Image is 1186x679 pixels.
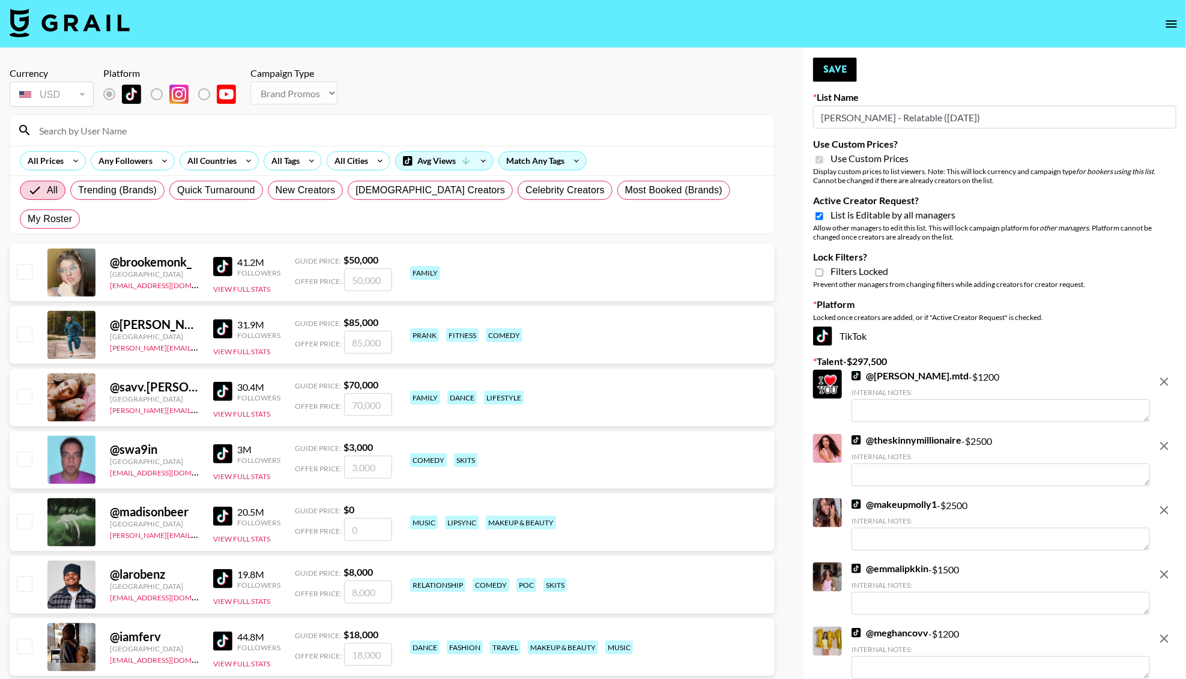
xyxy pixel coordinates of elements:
a: [EMAIL_ADDRESS][DOMAIN_NAME] [110,653,231,665]
div: Locked once creators are added, or if "Active Creator Request" is checked. [813,313,1176,322]
div: [GEOGRAPHIC_DATA] [110,519,199,528]
div: poc [516,578,536,592]
input: 85,000 [344,331,392,354]
div: - $ 2500 [852,434,1150,486]
div: family [410,266,440,280]
div: skits [454,453,477,467]
span: Quick Turnaround [177,183,255,198]
div: Prevent other managers from changing filters while adding creators for creator request. [813,280,1176,289]
div: Currency is locked to USD [10,79,94,109]
div: Currency [10,67,94,79]
div: dance [447,391,477,405]
div: @ larobenz [110,567,199,582]
span: Use Custom Prices [831,152,909,164]
span: List is Editable by all managers [831,209,955,221]
div: All Countries [180,152,239,170]
div: Followers [237,331,280,340]
div: music [605,641,633,654]
div: lifestyle [484,391,524,405]
img: TikTok [852,628,861,638]
input: 18,000 [344,643,392,666]
div: 44.8M [237,631,280,643]
div: skits [543,578,567,592]
div: dance [410,641,440,654]
img: TikTok [852,435,861,445]
div: relationship [410,578,465,592]
div: makeup & beauty [528,641,598,654]
div: - $ 2500 [852,498,1150,551]
span: Offer Price: [295,651,342,660]
input: Search by User Name [32,121,767,140]
div: comedy [410,453,447,467]
div: - $ 1200 [852,370,1150,422]
div: 20.5M [237,506,280,518]
div: @ madisonbeer [110,504,199,519]
div: Match Any Tags [499,152,586,170]
img: Grail Talent [10,8,130,37]
div: family [410,391,440,405]
div: TikTok [813,327,1176,346]
strong: $ 8,000 [343,566,373,578]
a: @emmalipkkin [852,563,928,575]
span: Offer Price: [295,589,342,598]
span: My Roster [28,212,72,226]
a: [PERSON_NAME][EMAIL_ADDRESS][DOMAIN_NAME] [110,403,288,415]
div: All Cities [327,152,371,170]
strong: $ 18,000 [343,629,378,640]
span: Guide Price: [295,381,341,390]
span: Guide Price: [295,569,341,578]
button: View Full Stats [213,472,270,481]
img: TikTok [852,371,861,381]
a: @theskinnymillionaire [852,434,961,446]
img: TikTok [852,499,861,509]
img: TikTok [852,564,861,573]
span: Offer Price: [295,402,342,411]
strong: $ 3,000 [343,441,373,453]
div: Internal Notes: [852,388,1150,397]
div: 31.9M [237,319,280,331]
div: - $ 1200 [852,627,1150,679]
img: TikTok [213,569,232,588]
div: Followers [237,393,280,402]
img: TikTok [122,85,141,104]
input: 50,000 [344,268,392,291]
div: @ brookemonk_ [110,255,199,270]
a: [EMAIL_ADDRESS][DOMAIN_NAME] [110,466,231,477]
span: Offer Price: [295,277,342,286]
div: Followers [237,581,280,590]
span: Trending (Brands) [78,183,157,198]
span: All [47,183,58,198]
img: TikTok [213,444,232,463]
div: Followers [237,456,280,465]
div: 19.8M [237,569,280,581]
div: 3M [237,444,280,456]
button: View Full Stats [213,409,270,418]
div: @ swa9in [110,442,199,457]
img: TikTok [813,327,832,346]
em: other managers [1039,223,1089,232]
div: fitness [446,328,479,342]
button: View Full Stats [213,534,270,543]
span: Celebrity Creators [525,183,605,198]
button: open drawer [1160,12,1184,36]
div: Campaign Type [250,67,337,79]
span: Offer Price: [295,464,342,473]
img: TikTok [213,319,232,339]
div: Allow other managers to edit this list. This will lock campaign platform for . Platform cannot be... [813,223,1176,241]
button: remove [1152,434,1176,458]
div: [GEOGRAPHIC_DATA] [110,644,199,653]
button: View Full Stats [213,285,270,294]
div: Display custom prices to list viewers. Note: This will lock currency and campaign type . Cannot b... [813,167,1176,185]
img: YouTube [217,85,236,104]
span: Offer Price: [295,339,342,348]
div: - $ 1500 [852,563,1150,615]
img: TikTok [213,382,232,401]
span: Guide Price: [295,256,341,265]
span: Filters Locked [831,265,888,277]
div: [GEOGRAPHIC_DATA] [110,457,199,466]
a: [PERSON_NAME][EMAIL_ADDRESS][DOMAIN_NAME] [110,341,288,352]
strong: $ 70,000 [343,379,378,390]
label: Talent - $ 297,500 [813,355,1176,367]
button: remove [1152,627,1176,651]
label: Use Custom Prices? [813,138,1176,150]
